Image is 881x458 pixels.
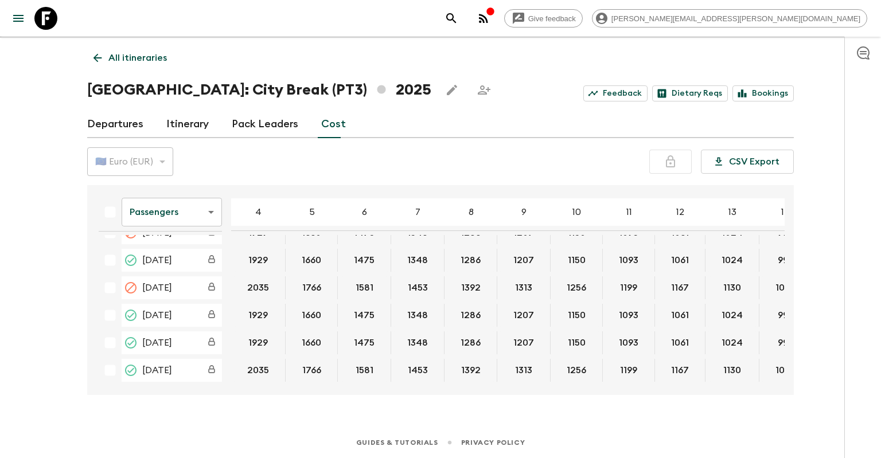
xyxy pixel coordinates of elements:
[321,111,346,138] a: Cost
[708,304,757,327] button: 1024
[233,359,283,382] button: 2035
[445,304,497,327] div: 14 Oct 2025; 8
[657,331,703,354] button: 1061
[338,276,391,299] div: 09 Sep 2025; 6
[340,304,388,327] button: 1475
[762,276,809,299] button: 1097
[288,249,335,272] button: 1660
[201,305,222,326] div: Costs are fixed. Reach out to a member of the Flash Pack team to alter these costs.
[551,276,603,299] div: 09 Sep 2025; 10
[340,331,388,354] button: 1475
[231,276,286,299] div: 09 Sep 2025; 4
[655,276,705,299] div: 09 Sep 2025; 12
[551,331,603,354] div: 25 Nov 2025; 10
[338,359,391,382] div: 30 Dec 2025; 6
[592,9,867,28] div: [PERSON_NAME][EMAIL_ADDRESS][PERSON_NAME][DOMAIN_NAME]
[500,304,548,327] button: 1207
[606,276,651,299] button: 1199
[500,331,548,354] button: 1207
[255,205,262,219] p: 4
[447,359,494,382] button: 1392
[440,79,463,101] button: Edit this itinerary
[583,85,648,101] a: Feedback
[605,331,652,354] button: 1093
[99,201,122,224] div: Select all
[626,205,632,219] p: 11
[655,331,705,354] div: 25 Nov 2025; 12
[87,79,431,101] h1: [GEOGRAPHIC_DATA]: City Break (PT3) 2025
[124,253,138,267] svg: Completed
[201,360,222,381] div: Costs are fixed. Reach out to a member of the Flash Pack team to alter these costs.
[340,249,388,272] button: 1475
[551,304,603,327] div: 14 Oct 2025; 10
[445,359,497,382] div: 30 Dec 2025; 8
[603,249,655,272] div: 19 Aug 2025; 11
[603,276,655,299] div: 09 Sep 2025; 11
[445,249,497,272] div: 19 Aug 2025; 8
[497,249,551,272] div: 19 Aug 2025; 9
[235,249,282,272] button: 1929
[497,331,551,354] div: 25 Nov 2025; 9
[501,276,546,299] button: 1313
[554,304,599,327] button: 1150
[764,249,808,272] button: 992
[286,249,338,272] div: 19 Aug 2025; 5
[759,359,812,382] div: 30 Dec 2025; 14
[469,205,474,219] p: 8
[710,276,755,299] button: 1130
[473,79,496,101] span: Share this itinerary
[603,359,655,382] div: 30 Dec 2025; 11
[166,111,209,138] a: Itinerary
[655,249,705,272] div: 19 Aug 2025; 12
[231,331,286,354] div: 25 Nov 2025; 4
[342,359,387,382] button: 1581
[440,7,463,30] button: search adventures
[231,304,286,327] div: 14 Oct 2025; 4
[554,331,599,354] button: 1150
[501,359,546,382] button: 1313
[759,276,812,299] div: 09 Sep 2025; 14
[394,359,442,382] button: 1453
[309,205,315,219] p: 5
[759,249,812,272] div: 19 Aug 2025; 14
[759,304,812,327] div: 14 Oct 2025; 14
[201,332,222,353] div: Costs are fixed. Reach out to a member of the Flash Pack team to alter these costs.
[764,331,808,354] button: 992
[553,276,600,299] button: 1256
[676,205,684,219] p: 12
[391,249,445,272] div: 19 Aug 2025; 7
[289,276,335,299] button: 1766
[201,277,222,298] div: Costs are fixed. The departure date (09 Sep 2025) has passed
[142,308,172,322] span: [DATE]
[445,331,497,354] div: 25 Nov 2025; 8
[705,359,759,382] div: 30 Dec 2025; 13
[705,276,759,299] div: 09 Sep 2025; 13
[87,46,173,69] a: All itineraries
[708,331,757,354] button: 1024
[393,249,442,272] button: 1348
[393,331,442,354] button: 1348
[732,85,794,101] a: Bookings
[342,276,387,299] button: 1581
[521,205,527,219] p: 9
[201,250,222,271] div: Costs are fixed. The departure date (19 Aug 2025) has passed
[122,196,222,228] div: Passengers
[551,249,603,272] div: 19 Aug 2025; 10
[701,150,794,174] button: CSV Export
[764,304,808,327] button: 992
[231,249,286,272] div: 19 Aug 2025; 4
[504,9,583,28] a: Give feedback
[572,205,581,219] p: 10
[657,304,703,327] button: 1061
[447,304,494,327] button: 1286
[288,331,335,354] button: 1660
[391,331,445,354] div: 25 Nov 2025; 7
[445,276,497,299] div: 09 Sep 2025; 8
[652,85,728,101] a: Dietary Reqs
[605,249,652,272] button: 1093
[232,111,298,138] a: Pack Leaders
[338,331,391,354] div: 25 Nov 2025; 6
[447,276,494,299] button: 1392
[759,331,812,354] div: 25 Nov 2025; 14
[554,249,599,272] button: 1150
